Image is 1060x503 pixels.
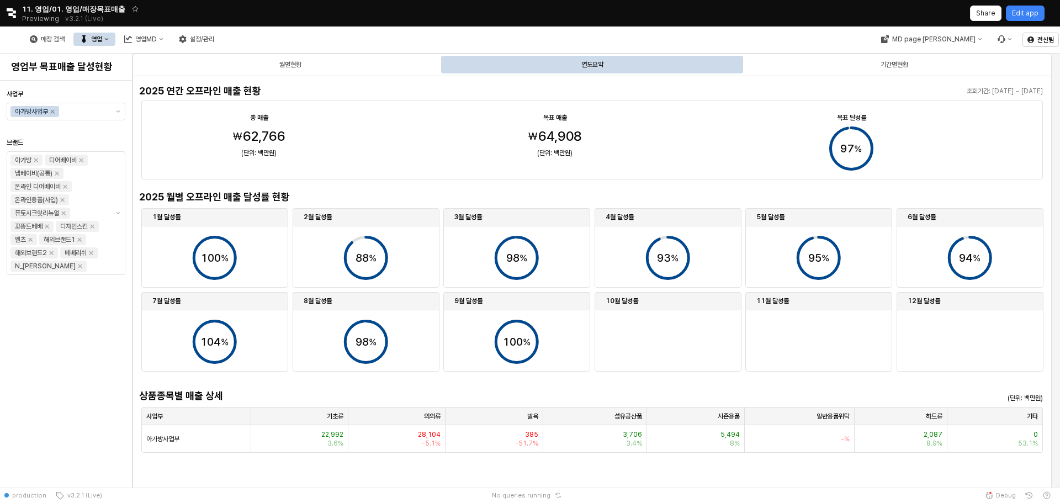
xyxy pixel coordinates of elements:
strong: 6월 달성률 [908,213,936,221]
span: ₩62,766 [233,130,285,143]
button: MD page [PERSON_NAME] [874,33,988,46]
text: 100 [201,251,229,264]
div: 연도요약 [442,56,742,73]
div: 아가방사업부 [15,106,48,117]
strong: 목표 달성률 [837,114,866,121]
text: 88 [355,251,376,264]
p: Edit app [1012,9,1038,18]
span: 53.1% [1018,439,1038,448]
tspan: % [221,337,229,347]
div: 영업 [91,35,102,43]
div: Remove 아가방 [34,158,38,162]
div: Remove 아가방사업부 [50,109,55,114]
div: 해외브랜드2 [15,247,47,258]
button: Add app to favorites [130,3,141,14]
tspan: % [368,253,376,263]
span: 908 [558,128,581,144]
strong: 9월 달성률 [454,297,483,305]
tspan: % [368,337,376,347]
span: 2,087 [924,430,942,439]
strong: 총 매출 [250,114,268,121]
text: 98 [355,335,376,348]
span: 8.9% [926,439,942,448]
p: 조회기간: [DATE] ~ [DATE] [821,86,1043,96]
span: 8% [730,439,740,448]
span: 11. 영업/01. 영업/매장목표매출 [22,3,125,14]
strong: 목표 매출 [543,114,567,121]
div: 디어베이비 [49,155,77,166]
span: 5,494 [720,430,740,439]
button: 영업 [73,33,115,46]
strong: 10월 달성률 [606,297,638,305]
button: Help [1038,488,1056,503]
div: 설정/관리 [190,35,214,43]
span: ₩64,908 [528,130,581,143]
span: 3.4% [626,439,642,448]
div: Progress circle [453,236,580,280]
div: Remove 온라인 디어베이비 [63,184,67,189]
div: Progress circle [303,236,430,280]
button: Debug [981,488,1020,503]
strong: 12월 달성률 [908,297,940,305]
div: 설정/관리 [172,33,221,46]
p: 전산팀 [1037,35,1054,44]
span: 시즌용품 [718,412,740,421]
h4: 영업부 목표매출 달성현황 [11,61,121,72]
button: 제안 사항 표시 [112,103,125,120]
div: Remove 디어베이비 [79,158,83,162]
button: Share app [970,6,1001,21]
div: 아가방 [15,155,31,166]
button: 매장 검색 [23,33,71,46]
span: 일반용품위탁 [817,412,850,421]
div: Previewing v3.2.1 (Live) [22,11,109,27]
text: 104 [200,335,229,348]
div: Progress circle [151,236,278,280]
span: 브랜드 [7,139,23,146]
div: 연도요약 [581,58,603,71]
div: Progress circle [453,320,580,364]
span: 하드류 [926,412,942,421]
div: Progress circle [151,320,278,364]
h4: 2025 연간 오프라인 매출 현황 [139,86,365,97]
span: 64 [538,128,554,144]
span: 사업부 [146,412,163,421]
div: 매장 검색 [41,35,65,43]
div: 베베리쉬 [65,247,87,258]
button: v3.2.1 (Live) [51,488,107,503]
tspan: % [523,337,531,347]
span: 기타 [1027,412,1038,421]
strong: 7월 달성률 [152,297,181,305]
div: Progress circle [741,126,961,171]
div: Remove 디자인스킨 [90,224,94,229]
tspan: % [520,253,527,263]
button: 전산팀 [1022,33,1059,47]
span: Previewing [22,13,59,24]
div: N_[PERSON_NAME] [15,261,76,272]
main: App Frame [132,54,1060,488]
span: 외의류 [424,412,441,421]
div: Remove N_이야이야오 [78,264,82,268]
div: MD page [PERSON_NAME] [892,35,975,43]
span: 385 [525,430,538,439]
div: MD page 이동 [874,33,988,46]
span: 발육 [527,412,538,421]
span: Debug [996,491,1016,500]
span: , [554,128,558,144]
tspan: % [855,144,862,154]
text: 93 [657,251,679,264]
tspan: % [671,253,679,263]
div: Progress circle [605,236,732,280]
span: 사업부 [7,90,23,98]
div: 월별현황 [140,56,440,73]
button: Releases and History [59,11,109,27]
div: 냅베이비(공통) [15,168,52,179]
span: -% [841,435,850,443]
p: Share [976,9,995,18]
div: 월별현황 [279,58,301,71]
div: 온라인 디어베이비 [15,181,61,192]
strong: 1월 달성률 [152,213,181,221]
span: 22,992 [321,430,343,439]
tspan: % [973,253,981,263]
span: -51.7% [515,439,538,448]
